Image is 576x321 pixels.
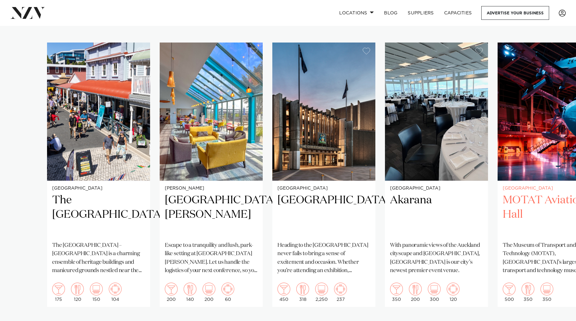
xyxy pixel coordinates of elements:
[272,43,375,181] img: Entrance to Christchurch Town Hall
[71,283,84,295] img: dining.png
[52,186,145,191] small: [GEOGRAPHIC_DATA]
[165,283,178,295] img: cocktail.png
[165,241,258,275] p: Escape to a tranquility and lush, park-like setting at [GEOGRAPHIC_DATA][PERSON_NAME]. Let us han...
[160,43,263,307] swiper-slide: 2 / 18
[540,283,553,302] div: 350
[315,283,328,295] img: theatre.png
[10,7,45,19] img: nzv-logo.png
[409,283,422,302] div: 200
[71,283,84,302] div: 120
[277,193,370,236] h2: [GEOGRAPHIC_DATA]
[221,283,234,302] div: 60
[334,283,347,295] img: meeting.png
[503,283,516,302] div: 500
[481,6,549,20] a: Advertise your business
[277,283,290,302] div: 450
[109,283,122,302] div: 104
[52,283,65,295] img: cocktail.png
[296,283,309,302] div: 318
[428,283,441,302] div: 300
[52,241,145,275] p: The [GEOGRAPHIC_DATA] – [GEOGRAPHIC_DATA] is a charming ensemble of heritage buildings and manicu...
[184,283,196,295] img: dining.png
[47,43,150,307] a: [GEOGRAPHIC_DATA] The [GEOGRAPHIC_DATA] The [GEOGRAPHIC_DATA] – [GEOGRAPHIC_DATA] is a charming e...
[522,283,534,295] img: dining.png
[334,283,347,302] div: 237
[447,283,460,295] img: meeting.png
[296,283,309,295] img: dining.png
[52,283,65,302] div: 175
[385,43,488,307] a: [GEOGRAPHIC_DATA] Akarana With panoramic views of the Auckland cityscape and [GEOGRAPHIC_DATA], [...
[540,283,553,295] img: theatre.png
[221,283,234,295] img: meeting.png
[403,6,439,20] a: SUPPLIERS
[203,283,215,302] div: 200
[90,283,103,302] div: 150
[390,193,483,236] h2: Akarana
[160,43,263,307] a: [PERSON_NAME] [GEOGRAPHIC_DATA][PERSON_NAME] Escape to a tranquility and lush, park-like setting ...
[390,241,483,275] p: With panoramic views of the Auckland cityscape and [GEOGRAPHIC_DATA], [GEOGRAPHIC_DATA] is our ci...
[409,283,422,295] img: dining.png
[334,6,379,20] a: Locations
[379,6,403,20] a: BLOG
[165,283,178,302] div: 200
[109,283,122,295] img: meeting.png
[165,193,258,236] h2: [GEOGRAPHIC_DATA][PERSON_NAME]
[277,186,370,191] small: [GEOGRAPHIC_DATA]
[439,6,477,20] a: Capacities
[203,283,215,295] img: theatre.png
[47,43,150,307] swiper-slide: 1 / 18
[390,283,403,302] div: 350
[522,283,534,302] div: 350
[315,283,328,302] div: 2,250
[272,43,375,307] a: Entrance to Christchurch Town Hall [GEOGRAPHIC_DATA] [GEOGRAPHIC_DATA] Heading to the [GEOGRAPHIC...
[277,283,290,295] img: cocktail.png
[52,193,145,236] h2: The [GEOGRAPHIC_DATA]
[447,283,460,302] div: 120
[90,283,103,295] img: theatre.png
[390,283,403,295] img: cocktail.png
[503,283,516,295] img: cocktail.png
[385,43,488,307] swiper-slide: 4 / 18
[165,186,258,191] small: [PERSON_NAME]
[428,283,441,295] img: theatre.png
[184,283,196,302] div: 140
[272,43,375,307] swiper-slide: 3 / 18
[277,241,370,275] p: Heading to the [GEOGRAPHIC_DATA] never fails to bring a sense of excitement and occasion. Whether...
[390,186,483,191] small: [GEOGRAPHIC_DATA]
